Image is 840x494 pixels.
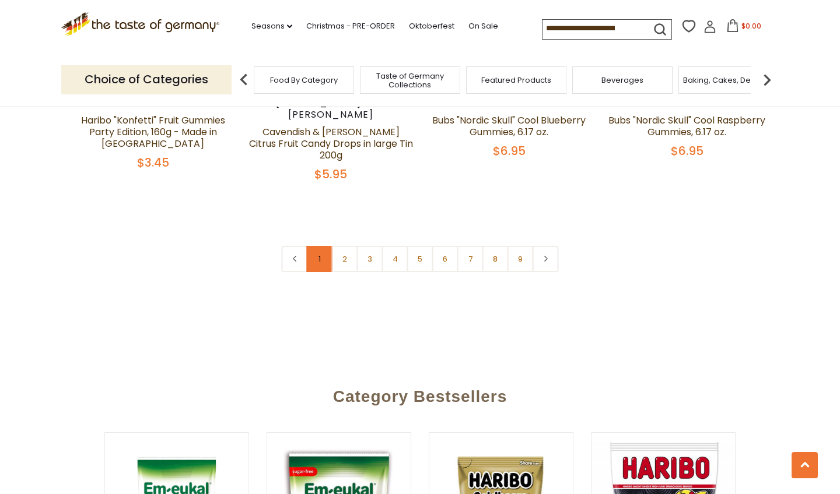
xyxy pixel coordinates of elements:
a: Taste of Germany Collections [363,72,457,89]
span: $6.95 [493,143,526,159]
a: 5 [407,246,433,272]
a: Seasons [251,20,292,33]
span: $0.00 [741,21,761,31]
a: 1 [307,246,333,272]
a: Cavendish & [PERSON_NAME] Citrus Fruit Candy Drops in large Tin 200g [249,125,413,162]
a: 9 [508,246,534,272]
a: 3 [357,246,383,272]
a: 8 [482,246,509,272]
a: Oktoberfest [409,20,454,33]
a: On Sale [468,20,498,33]
div: undefined [70,97,236,109]
a: Bubs "Nordic Skull" Cool Raspberry Gummies, 6.17 oz. [608,114,765,139]
a: Beverages [601,76,643,84]
span: $5.95 [314,166,347,182]
a: Haribo "Konfetti" Fruit Gummies Party Edition, 160g - Made in [GEOGRAPHIC_DATA] [81,114,225,150]
div: Bubs [426,97,592,109]
a: 4 [382,246,408,272]
a: Featured Products [481,76,551,84]
a: 6 [432,246,459,272]
img: next arrow [755,68,779,91]
a: Christmas - PRE-ORDER [306,20,395,33]
a: Bubs "Nordic Skull" Cool Blueberry Gummies, 6.17 oz. [432,114,586,139]
p: Choice of Categories [61,65,232,94]
a: 2 [332,246,358,272]
div: [PERSON_NAME] and [PERSON_NAME] [248,97,414,121]
div: Bubs [604,97,770,109]
a: Food By Category [270,76,338,84]
button: $0.00 [719,19,768,37]
div: Category Bestsellers [15,370,825,418]
span: $3.45 [137,154,169,171]
span: $6.95 [671,143,703,159]
a: Baking, Cakes, Desserts [683,76,773,84]
img: previous arrow [232,68,256,91]
a: 7 [457,246,484,272]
